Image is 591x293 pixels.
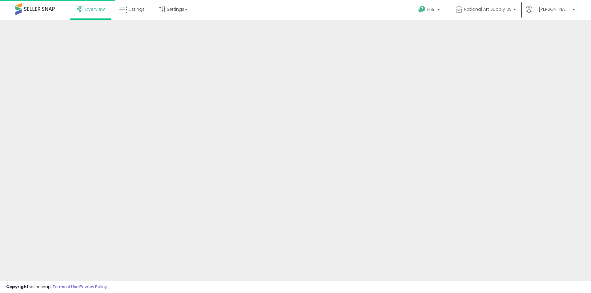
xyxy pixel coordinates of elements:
[464,6,512,12] span: National Art Supply US
[413,1,446,20] a: Help
[85,6,105,12] span: Overview
[418,6,426,13] i: Get Help
[129,6,145,12] span: Listings
[526,6,575,20] a: Hi [PERSON_NAME]
[534,6,571,12] span: Hi [PERSON_NAME]
[427,7,436,12] span: Help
